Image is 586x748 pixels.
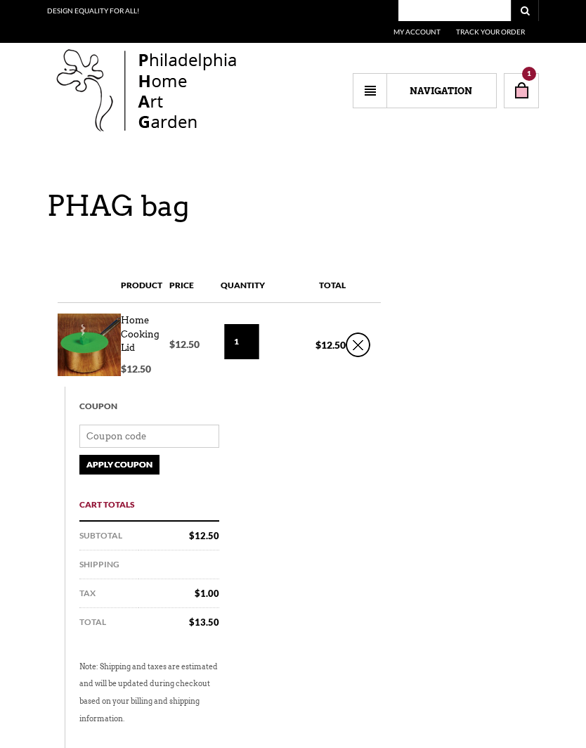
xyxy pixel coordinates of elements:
[79,455,159,475] input: Apply Coupon
[189,617,195,628] span: $
[200,269,286,303] th: Quantity
[79,579,138,608] th: Tax
[79,425,219,448] input: Coupon code
[286,269,346,303] th: Total
[79,608,138,637] th: Total
[79,388,219,425] h3: Coupon
[121,363,151,375] bdi: 12.50
[47,189,539,223] h1: PHAG bag
[456,27,525,36] a: Track Your Order
[522,67,536,81] span: 1
[189,530,219,541] bdi: 12.50
[79,522,138,550] th: Subtotal
[189,530,195,541] span: $
[195,588,200,599] span: $
[189,617,219,628] bdi: 13.50
[393,27,441,36] a: My Account
[121,363,126,375] span: $
[79,550,138,579] th: Shipping
[504,73,539,108] a: 1
[195,588,219,599] bdi: 1.00
[169,338,200,350] bdi: 12.50
[121,269,169,303] th: Product
[79,489,219,522] h2: Cart Totals
[224,324,259,359] input: Qty
[79,662,218,723] small: Note: Shipping and taxes are estimated and will be updated during checkout based on your billing ...
[58,314,121,377] img: Home Cooking Lid
[346,333,370,357] a: ×
[121,307,162,355] a: Home Cooking Lid
[169,338,175,350] span: $
[169,269,200,303] th: Price
[315,339,346,351] bdi: 12.50
[315,339,321,351] span: $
